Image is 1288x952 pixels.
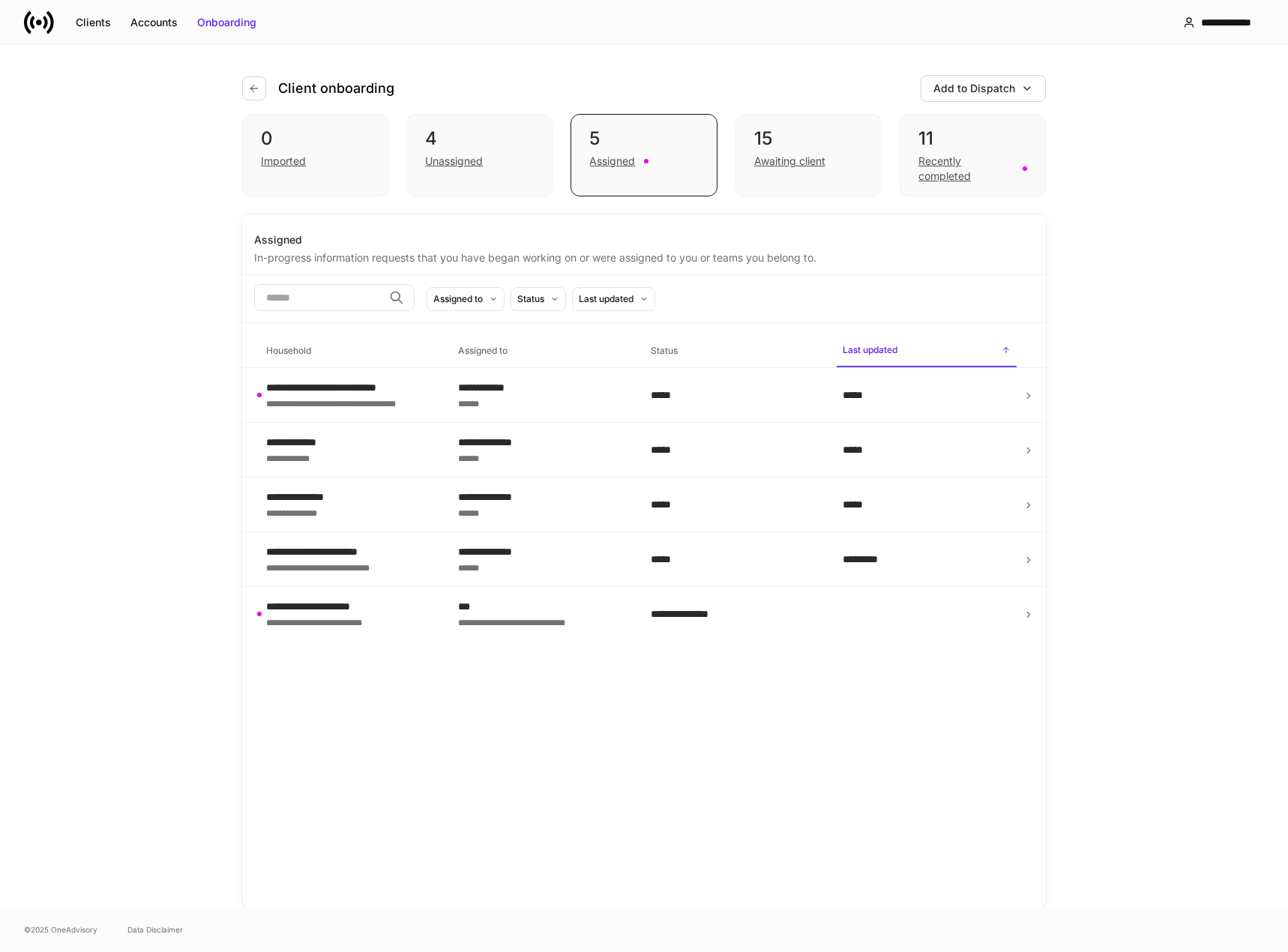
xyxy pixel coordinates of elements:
[900,114,1046,196] div: 11Recently completed
[572,287,655,311] button: Last updated
[197,15,256,30] div: Onboarding
[579,292,634,306] div: Last updated
[406,114,553,196] div: 4Unassigned
[517,292,544,306] div: Status
[427,287,505,311] button: Assigned to
[754,154,825,169] div: Awaiting client
[121,10,187,34] button: Accounts
[425,154,483,169] div: Unassigned
[511,287,566,311] button: Status
[918,127,1027,151] div: 11
[589,154,635,169] div: Assigned
[278,79,394,97] h4: Client onboarding
[261,154,306,169] div: Imported
[651,343,678,358] h6: Status
[254,232,1034,247] div: Assigned
[187,10,266,34] button: Onboarding
[254,247,1034,265] div: In-progress information requests that you have began working on or were assigned to you or teams ...
[921,75,1046,102] button: Add to Dispatch
[837,335,1017,367] span: Last updated
[130,15,178,30] div: Accounts
[843,343,897,357] h6: Last updated
[66,10,121,34] button: Clients
[260,336,440,367] span: Household
[266,343,311,358] h6: Household
[24,924,97,936] span: © 2025 OneAdvisory
[458,343,508,358] h6: Assigned to
[918,154,1014,184] div: Recently completed
[452,336,632,367] span: Assigned to
[433,292,483,306] div: Assigned to
[425,127,534,151] div: 4
[242,114,388,196] div: 0Imported
[76,15,111,30] div: Clients
[261,127,370,151] div: 0
[589,127,698,151] div: 5
[127,924,183,936] a: Data Disclaimer
[735,114,882,196] div: 15Awaiting client
[754,127,863,151] div: 15
[933,81,1015,96] div: Add to Dispatch
[645,336,825,367] span: Status
[571,114,717,196] div: 5Assigned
